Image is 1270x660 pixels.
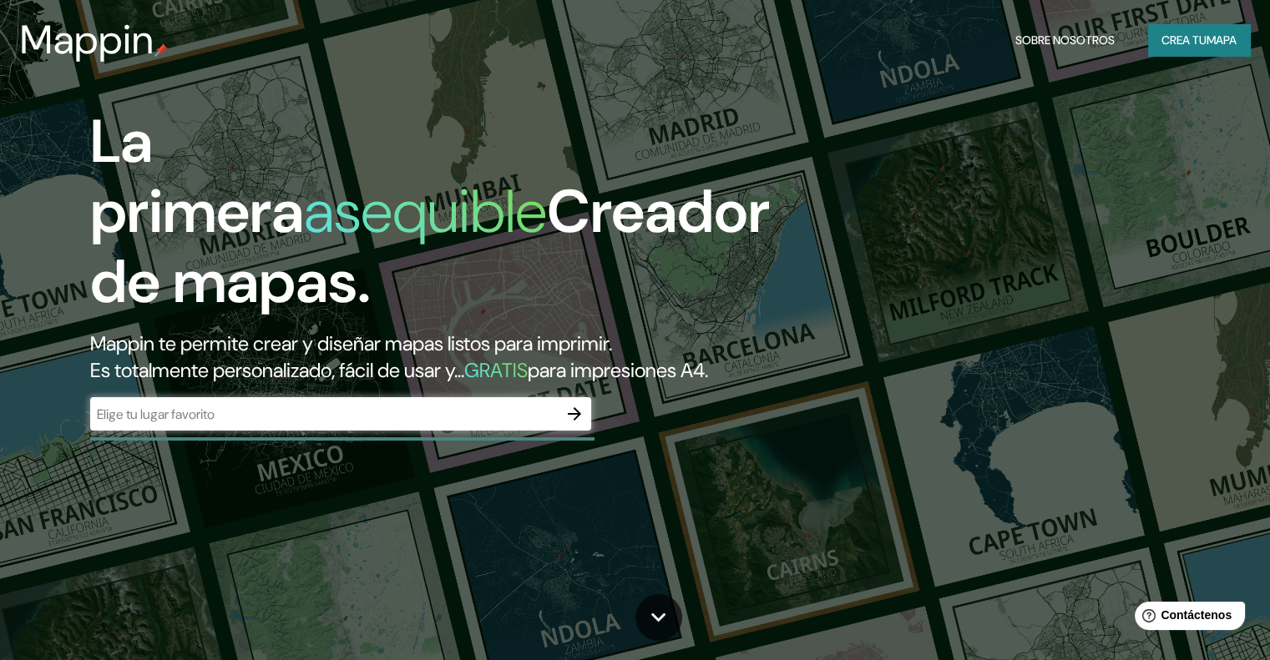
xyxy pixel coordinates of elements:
[1015,33,1115,48] font: Sobre nosotros
[90,330,612,356] font: Mappin te permite crear y diseñar mapas listos para imprimir.
[1207,33,1237,48] font: mapa
[528,357,708,383] font: para impresiones A4.
[90,173,770,320] font: Creador de mapas.
[20,13,154,66] font: Mappin
[304,173,547,250] font: asequible
[154,43,168,57] img: pin de mapeo
[90,405,558,424] input: Elige tu lugar favorito
[90,357,464,383] font: Es totalmente personalizado, fácil de usar y...
[1148,24,1250,56] button: Crea tumapa
[1161,33,1207,48] font: Crea tu
[464,357,528,383] font: GRATIS
[1009,24,1121,56] button: Sobre nosotros
[1121,595,1252,642] iframe: Lanzador de widgets de ayuda
[90,103,304,250] font: La primera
